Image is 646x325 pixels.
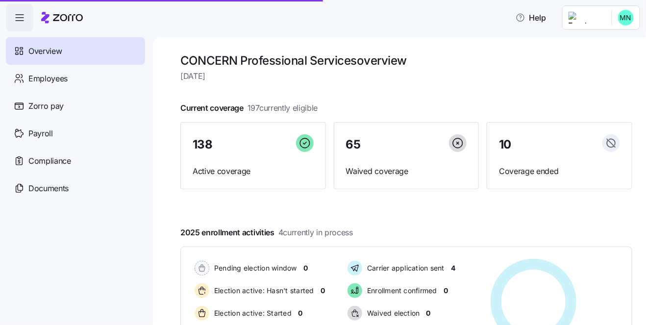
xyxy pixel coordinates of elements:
span: 0 [321,286,325,296]
span: 65 [346,139,361,150]
span: Overview [28,45,62,57]
span: Compliance [28,155,71,167]
span: Current coverage [180,102,318,114]
a: Payroll [6,120,145,147]
span: 0 [303,263,308,273]
span: Enrollment confirmed [364,286,437,296]
a: Zorro pay [6,92,145,120]
a: Documents [6,175,145,202]
a: Compliance [6,147,145,175]
span: 0 [444,286,448,296]
span: 197 currently eligible [248,102,318,114]
span: 0 [298,308,302,318]
span: Carrier application sent [364,263,445,273]
span: 4 [451,263,455,273]
span: Employees [28,73,68,85]
span: Election active: Hasn't started [211,286,314,296]
span: Documents [28,182,69,195]
a: Overview [6,37,145,65]
h1: CONCERN Professional Services overview [180,53,632,68]
span: 138 [193,139,213,150]
button: Help [508,8,554,27]
span: 10 [499,139,511,150]
span: Active coverage [193,165,314,177]
span: Pending election window [211,263,297,273]
span: 0 [426,308,431,318]
span: Help [516,12,547,24]
span: Waived election [364,308,420,318]
span: 4 currently in process [278,226,353,239]
a: Employees [6,65,145,92]
span: Coverage ended [499,165,620,177]
img: b0ee0d05d7ad5b312d7e0d752ccfd4ca [618,10,634,25]
span: Waived coverage [346,165,467,177]
span: Zorro pay [28,100,64,112]
span: Payroll [28,127,53,140]
span: 2025 enrollment activities [180,226,353,239]
img: Employer logo [569,12,604,24]
span: [DATE] [180,70,632,82]
span: Election active: Started [211,308,292,318]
